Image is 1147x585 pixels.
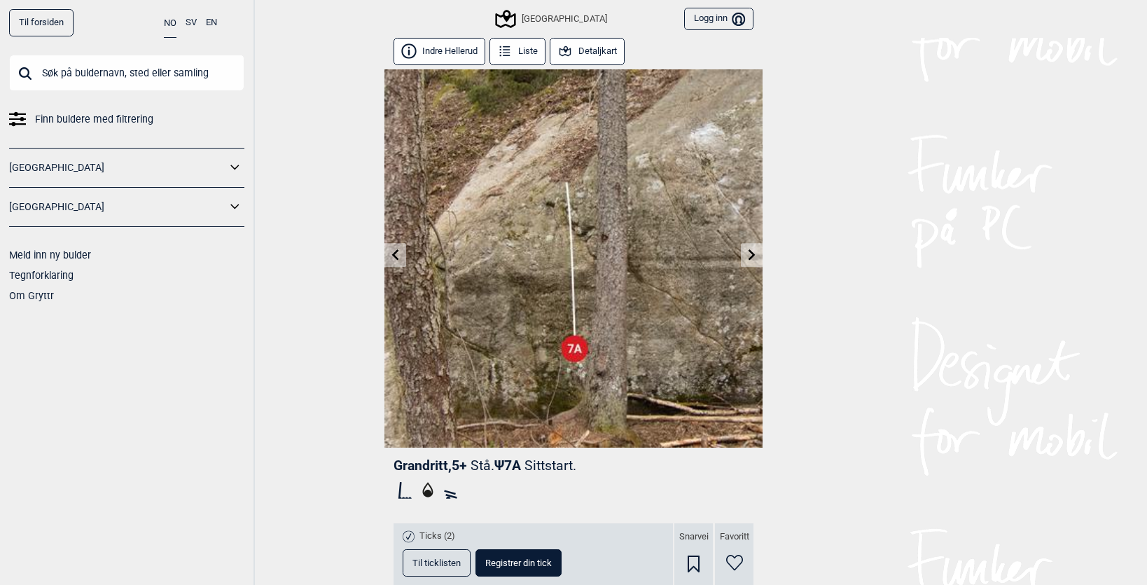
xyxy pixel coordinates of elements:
[35,109,153,130] span: Finn buldere med filtrering
[394,457,467,474] span: Grandritt , 5+
[9,249,91,261] a: Meld inn ny bulder
[9,109,244,130] a: Finn buldere med filtrering
[485,558,552,567] span: Registrer din tick
[419,530,455,542] span: Ticks (2)
[9,9,74,36] a: Til forsiden
[9,55,244,91] input: Søk på buldernavn, sted eller samling
[9,158,226,178] a: [GEOGRAPHIC_DATA]
[164,9,176,38] button: NO
[489,38,545,65] button: Liste
[412,558,461,567] span: Til ticklisten
[550,38,625,65] button: Detaljkart
[475,549,562,577] button: Registrer din tick
[494,457,576,474] span: Ψ 7A
[186,9,197,36] button: SV
[384,69,763,448] img: Grandritt 200922
[9,270,74,281] a: Tegnforklaring
[394,38,485,65] button: Indre Hellerud
[403,549,471,577] button: Til ticklisten
[9,290,54,301] a: Om Gryttr
[684,8,753,31] button: Logg inn
[9,197,226,217] a: [GEOGRAPHIC_DATA]
[720,531,749,543] span: Favoritt
[206,9,217,36] button: EN
[524,457,576,474] p: Sittstart.
[471,457,494,474] p: Stå.
[497,11,606,27] div: [GEOGRAPHIC_DATA]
